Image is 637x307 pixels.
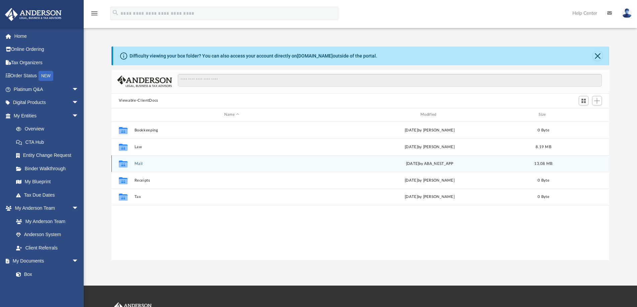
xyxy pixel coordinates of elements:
button: Bookkeeping [134,128,329,132]
a: My Documentsarrow_drop_down [5,254,85,268]
div: id [560,112,607,118]
a: Anderson System [9,228,85,241]
div: [DATE] by [PERSON_NAME] [332,144,527,150]
span: arrow_drop_down [72,96,85,110]
button: Tax [134,195,329,199]
img: Anderson Advisors Platinum Portal [3,8,64,21]
div: [DATE] by [PERSON_NAME] [332,194,527,200]
i: menu [90,9,98,17]
div: NEW [38,71,53,81]
div: [DATE] by [PERSON_NAME] [332,177,527,183]
a: CTA Hub [9,135,89,149]
div: [DATE] by [PERSON_NAME] [332,127,527,133]
a: Order StatusNEW [5,69,89,83]
a: Home [5,29,89,43]
span: 8.19 MB [536,145,551,148]
div: grid [111,122,610,260]
a: Digital Productsarrow_drop_down [5,96,89,109]
a: Overview [9,122,89,136]
a: My Blueprint [9,175,85,189]
a: [DOMAIN_NAME] [297,53,333,59]
a: Client Referrals [9,241,85,254]
button: Mail [134,162,329,166]
div: Name [134,112,329,118]
div: by ABA_NEST_APP [332,161,527,167]
span: arrow_drop_down [72,83,85,96]
span: arrow_drop_down [72,202,85,215]
a: Platinum Q&Aarrow_drop_down [5,83,89,96]
div: Difficulty viewing your box folder? You can also access your account directly on outside of the p... [130,53,377,60]
a: Tax Due Dates [9,188,89,202]
div: id [114,112,131,118]
button: Viewable-ClientDocs [119,98,158,104]
span: 0 Byte [538,178,549,182]
img: User Pic [622,8,632,18]
button: Law [134,145,329,149]
button: Close [593,51,602,61]
span: arrow_drop_down [72,109,85,123]
div: Size [530,112,557,118]
a: My Entitiesarrow_drop_down [5,109,89,122]
a: Meeting Minutes [9,281,85,294]
span: 13.08 MB [534,162,552,165]
span: [DATE] [406,162,419,165]
a: Tax Organizers [5,56,89,69]
button: Receipts [134,178,329,183]
button: Add [592,96,602,105]
a: Entity Change Request [9,149,89,162]
a: Binder Walkthrough [9,162,89,175]
button: Switch to Grid View [579,96,589,105]
a: My Anderson Team [9,215,82,228]
i: search [112,9,119,16]
a: menu [90,13,98,17]
a: Box [9,268,82,281]
span: arrow_drop_down [72,254,85,268]
a: Online Ordering [5,43,89,56]
span: 0 Byte [538,195,549,199]
input: Search files and folders [178,74,602,87]
div: Modified [332,112,527,118]
a: My Anderson Teamarrow_drop_down [5,202,85,215]
span: 0 Byte [538,128,549,132]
